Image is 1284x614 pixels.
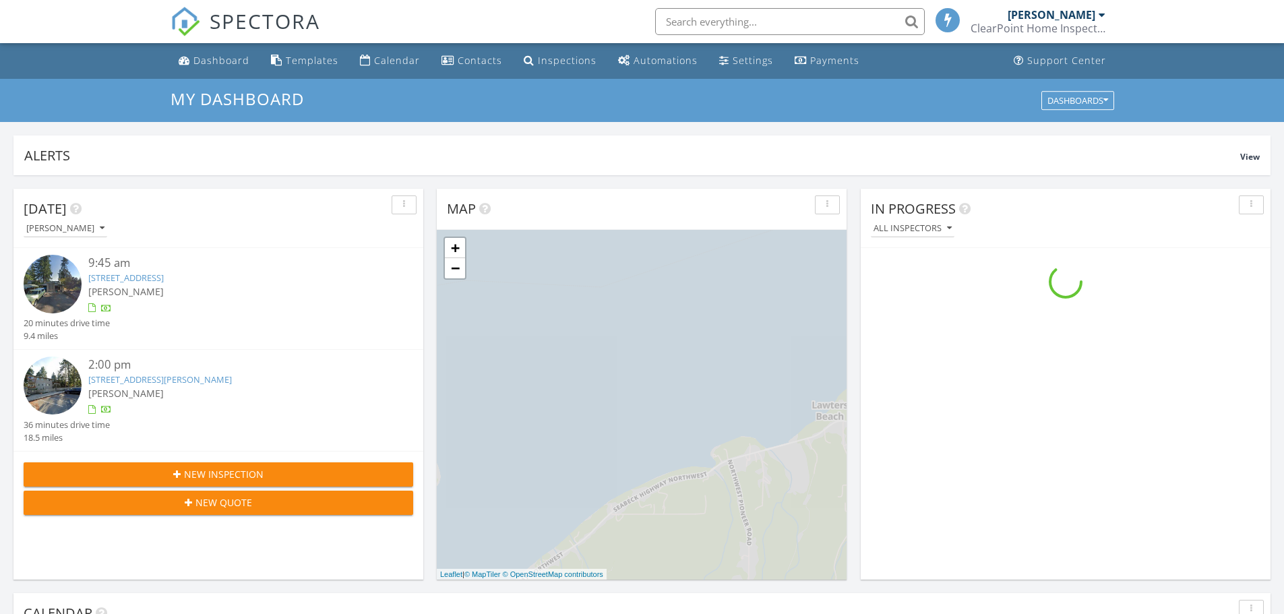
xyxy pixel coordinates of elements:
[24,357,82,415] img: streetview
[24,220,107,238] button: [PERSON_NAME]
[24,317,110,330] div: 20 minutes drive time
[810,54,859,67] div: Payments
[437,569,607,580] div: |
[24,199,67,218] span: [DATE]
[1027,54,1106,67] div: Support Center
[503,570,603,578] a: © OpenStreetMap contributors
[24,491,413,515] button: New Quote
[464,570,501,578] a: © MapTiler
[871,220,954,238] button: All Inspectors
[24,431,110,444] div: 18.5 miles
[171,7,200,36] img: The Best Home Inspection Software - Spectora
[24,330,110,342] div: 9.4 miles
[88,255,381,272] div: 9:45 am
[24,146,1240,164] div: Alerts
[1041,91,1114,110] button: Dashboards
[789,49,865,73] a: Payments
[171,88,304,110] span: My Dashboard
[634,54,698,67] div: Automations
[1240,151,1260,162] span: View
[88,387,164,400] span: [PERSON_NAME]
[193,54,249,67] div: Dashboard
[538,54,597,67] div: Inspections
[436,49,508,73] a: Contacts
[445,238,465,258] a: Zoom in
[171,18,320,47] a: SPECTORA
[871,199,956,218] span: In Progress
[266,49,344,73] a: Templates
[874,224,952,233] div: All Inspectors
[88,272,164,284] a: [STREET_ADDRESS]
[173,49,255,73] a: Dashboard
[971,22,1105,35] div: ClearPoint Home Inspections PLLC
[714,49,778,73] a: Settings
[26,224,104,233] div: [PERSON_NAME]
[1047,96,1108,105] div: Dashboards
[24,357,413,444] a: 2:00 pm [STREET_ADDRESS][PERSON_NAME] [PERSON_NAME] 36 minutes drive time 18.5 miles
[445,258,465,278] a: Zoom out
[1008,8,1095,22] div: [PERSON_NAME]
[195,495,252,510] span: New Quote
[733,54,773,67] div: Settings
[286,54,338,67] div: Templates
[88,285,164,298] span: [PERSON_NAME]
[518,49,602,73] a: Inspections
[458,54,502,67] div: Contacts
[355,49,425,73] a: Calendar
[210,7,320,35] span: SPECTORA
[24,255,82,313] img: streetview
[447,199,476,218] span: Map
[24,462,413,487] button: New Inspection
[655,8,925,35] input: Search everything...
[88,373,232,386] a: [STREET_ADDRESS][PERSON_NAME]
[24,255,413,342] a: 9:45 am [STREET_ADDRESS] [PERSON_NAME] 20 minutes drive time 9.4 miles
[88,357,381,373] div: 2:00 pm
[613,49,703,73] a: Automations (Basic)
[24,419,110,431] div: 36 minutes drive time
[440,570,462,578] a: Leaflet
[374,54,420,67] div: Calendar
[1008,49,1111,73] a: Support Center
[184,467,264,481] span: New Inspection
